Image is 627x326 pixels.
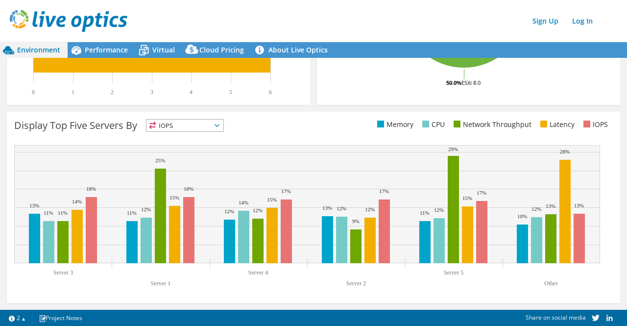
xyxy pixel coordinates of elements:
[229,89,232,96] text: 5
[2,312,32,324] a: 2
[546,203,555,209] text: 13%
[10,10,127,32] img: live_optics_svg.svg
[544,280,557,287] text: Other
[420,119,445,130] li: CPU
[190,89,193,96] text: 4
[150,89,153,96] text: 3
[517,213,527,219] text: 10%
[58,210,68,216] text: 11%
[44,210,53,216] text: 11%
[448,146,458,152] text: 29%
[538,119,575,130] li: Latency
[239,200,248,205] text: 14%
[184,186,193,192] text: 18%
[29,202,39,208] text: 13%
[346,280,366,287] text: Server 2
[461,79,481,86] tspan: ESXi 8.0
[32,89,35,96] text: 0
[72,199,82,204] text: 14%
[224,208,234,214] text: 12%
[248,269,268,276] text: Server 4
[32,312,89,324] a: Project Notes
[151,280,170,287] text: Server 1
[528,14,563,28] a: Sign Up
[375,119,413,130] li: Memory
[322,205,332,211] text: 13%
[251,42,335,58] a: About Live Optics
[267,197,277,202] text: 15%
[477,190,486,196] text: 17%
[581,119,608,130] li: IOPS
[446,79,461,86] tspan: 50.0%
[379,188,389,194] text: 17%
[451,119,531,130] li: Network Throughput
[526,313,586,322] span: Share on social media
[269,89,272,96] text: 6
[169,195,179,201] text: 15%
[337,205,346,211] text: 12%
[567,14,598,28] a: Log In
[85,45,128,54] span: Performance
[86,186,96,192] text: 18%
[111,89,114,96] text: 2
[155,157,165,163] text: 25%
[352,218,360,224] text: 9%
[17,45,60,54] span: Environment
[462,195,472,201] text: 15%
[420,210,430,216] text: 11%
[444,269,463,276] text: Server 5
[434,207,444,213] text: 12%
[152,45,175,54] span: Virtual
[574,202,584,208] text: 13%
[127,210,137,216] text: 11%
[281,188,291,194] text: 17%
[560,149,570,154] text: 28%
[146,120,223,131] span: IOPS
[199,45,244,54] span: Cloud Pricing
[141,206,151,212] text: 12%
[53,269,73,276] text: Server 3
[72,89,74,96] text: 1
[253,207,263,213] text: 12%
[365,206,375,212] text: 12%
[531,206,541,212] text: 12%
